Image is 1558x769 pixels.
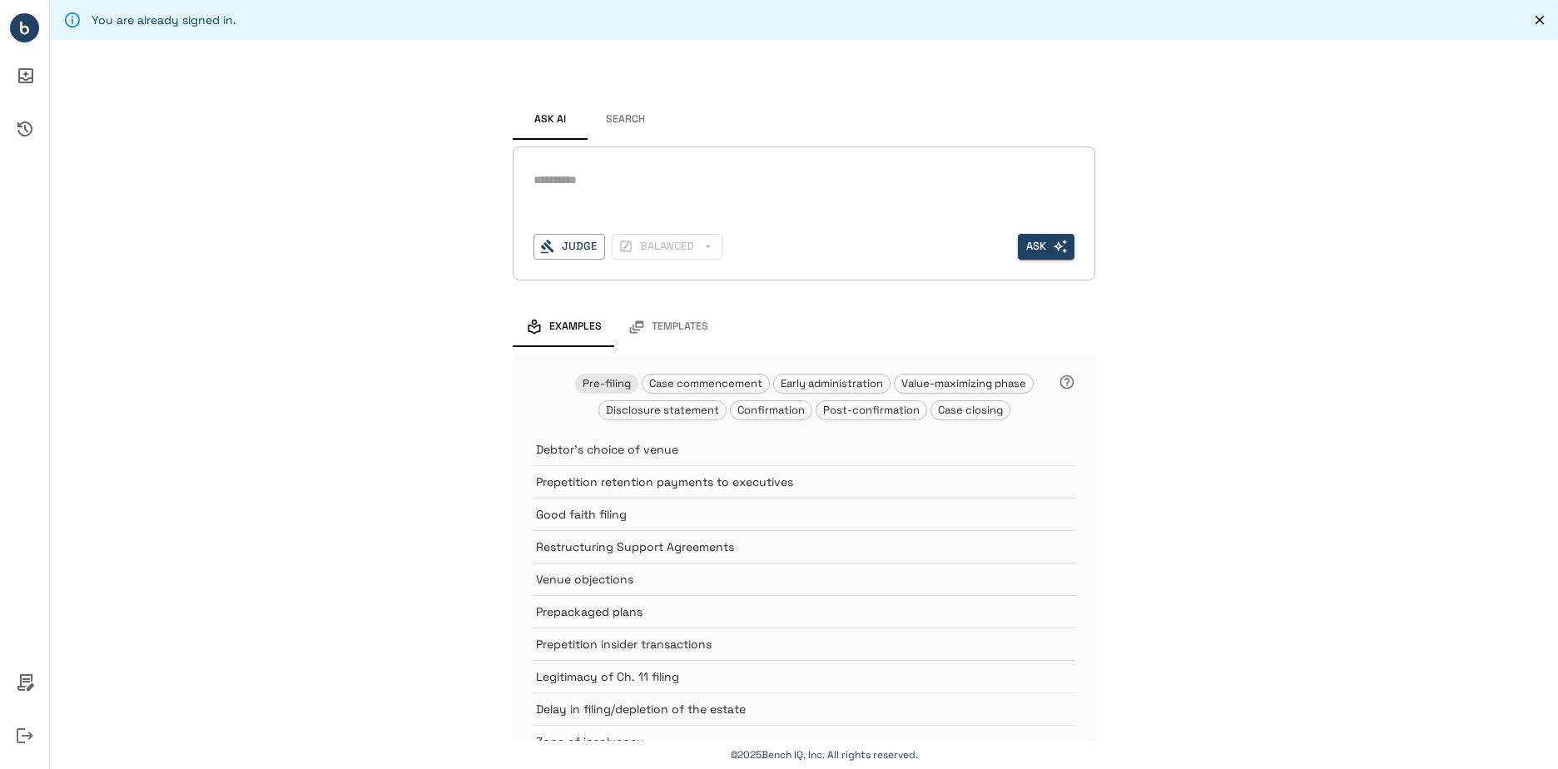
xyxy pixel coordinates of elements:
[931,403,1010,417] span: Case closing
[533,628,1075,660] div: Prepetition insider transactions
[894,374,1034,394] div: Value-maximizing phase
[533,725,1075,757] div: Zone of insolvency
[536,571,1034,588] p: Venue objections
[930,400,1010,420] div: Case closing
[536,506,1034,523] p: Good faith filing
[533,434,1075,465] div: Debtor's choice of venue
[533,595,1075,628] div: Prepackaged plans
[652,320,708,334] span: Templates
[533,498,1075,530] div: Good faith filing
[895,376,1033,390] span: Value-maximizing phase
[549,320,602,334] span: Examples
[533,692,1075,725] div: Delay in filing/depletion of the estate
[533,465,1075,498] div: Prepetition retention payments to executives
[536,733,1034,750] p: Zone of insolvency
[642,374,770,394] div: Case commencement
[1018,234,1074,260] button: Ask
[536,441,1034,458] p: Debtor's choice of venue
[599,403,726,417] span: Disclosure statement
[576,376,638,390] span: Pre-filing
[816,400,927,420] div: Post-confirmation
[534,113,566,127] span: Ask AI
[575,374,638,394] div: Pre-filing
[598,400,727,420] div: Disclosure statement
[731,403,811,417] span: Confirmation
[730,400,812,420] div: Confirmation
[536,538,1034,555] p: Restructuring Support Agreements
[533,660,1075,692] div: Legitimacy of Ch. 11 filing
[816,403,926,417] span: Post-confirmation
[643,376,769,390] span: Case commencement
[533,530,1075,563] div: Restructuring Support Agreements
[536,668,1034,685] p: Legitimacy of Ch. 11 filing
[588,100,662,140] button: Search
[92,5,236,35] div: You are already signed in.
[536,474,1034,490] p: Prepetition retention payments to executives
[773,374,891,394] div: Early administration
[536,603,1034,620] p: Prepackaged plans
[1018,234,1074,260] span: Enter search text
[533,563,1075,595] div: Venue objections
[533,234,605,260] button: Judge
[536,636,1034,652] p: Prepetition insider transactions
[774,376,890,390] span: Early administration
[536,701,1034,717] p: Delay in filing/depletion of the estate
[513,307,1095,347] div: examples and templates tabs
